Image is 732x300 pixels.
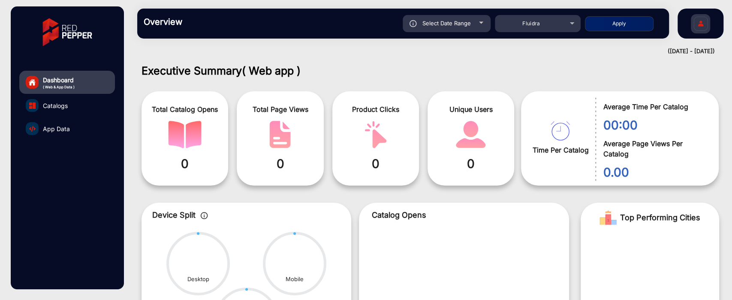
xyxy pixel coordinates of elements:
[36,11,98,54] img: vmg-logo
[372,209,556,221] p: Catalog Opens
[152,210,196,219] span: Device Split
[19,71,115,94] a: Dashboard( Web & App Data )
[263,121,297,148] img: catalog
[43,75,75,84] span: Dashboard
[434,104,508,114] span: Unique Users
[242,64,301,77] span: ( Web app )
[243,104,317,114] span: Total Page Views
[19,117,115,140] a: App Data
[148,155,222,173] span: 0
[692,10,710,40] img: Sign%20Up.svg
[410,20,417,27] img: icon
[620,209,700,226] span: Top Performing Cities
[19,94,115,117] a: Catalogs
[603,138,706,159] span: Average Page Views Per Catalog
[454,121,488,148] img: catalog
[142,64,719,77] h1: Executive Summary
[434,155,508,173] span: 0
[29,102,36,109] img: catalog
[28,78,36,86] img: home
[187,275,209,284] div: Desktop
[29,126,36,132] img: catalog
[243,155,317,173] span: 0
[599,209,617,226] img: Rank image
[201,212,208,219] img: icon
[551,121,570,141] img: catalog
[43,124,70,133] span: App Data
[286,275,304,284] div: Mobile
[144,17,264,27] h3: Overview
[422,20,471,27] span: Select Date Range
[339,104,413,114] span: Product Clicks
[168,121,202,148] img: catalog
[585,16,654,31] button: Apply
[148,104,222,114] span: Total Catalog Opens
[603,163,706,181] span: 0.00
[359,121,392,148] img: catalog
[339,155,413,173] span: 0
[129,47,715,56] div: ([DATE] - [DATE])
[603,116,706,134] span: 00:00
[43,84,75,90] span: ( Web & App Data )
[522,20,540,27] span: Fluidra
[43,101,68,110] span: Catalogs
[603,102,706,112] span: Average Time Per Catalog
